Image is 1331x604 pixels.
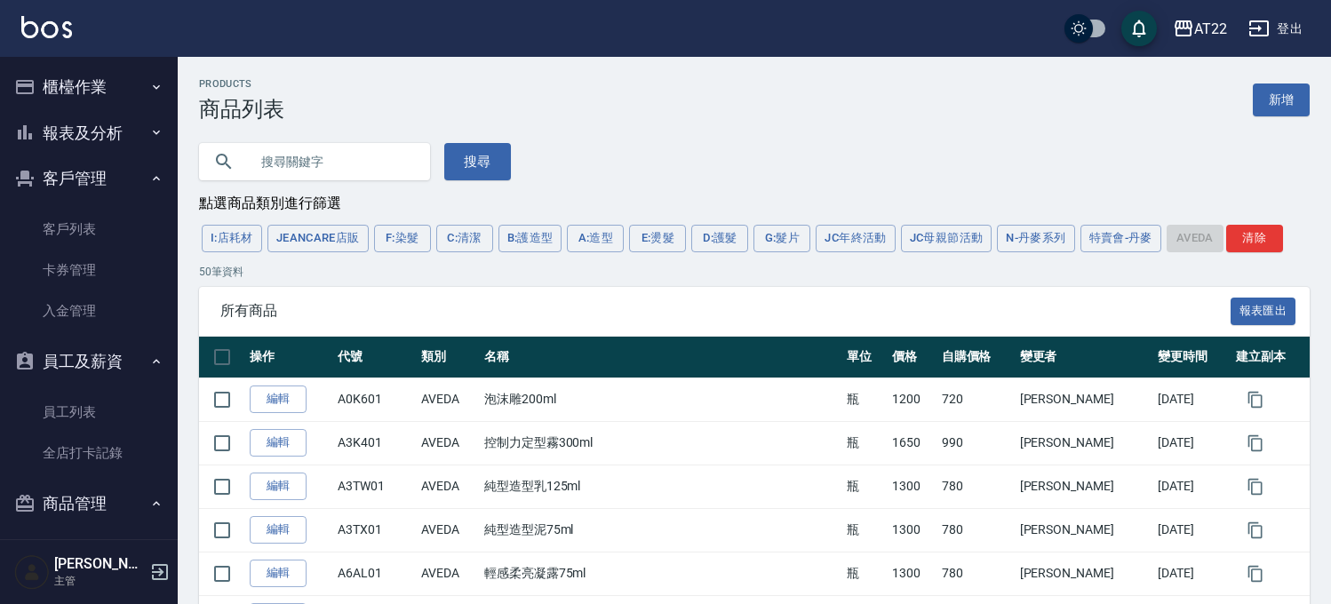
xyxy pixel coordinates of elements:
a: 新增 [1253,83,1310,116]
button: 櫃檯作業 [7,64,171,110]
button: 搜尋 [444,143,511,180]
td: [DATE] [1153,508,1231,552]
p: 主管 [54,573,145,589]
th: 單位 [842,337,888,378]
button: save [1121,11,1157,46]
td: [PERSON_NAME] [1016,465,1154,508]
td: AVEDA [417,508,480,552]
td: AVEDA [417,552,480,595]
button: E:燙髮 [629,225,686,252]
td: 1300 [888,508,937,552]
td: 瓶 [842,465,888,508]
a: 入金管理 [7,290,171,331]
input: 搜尋關鍵字 [249,138,416,186]
td: [DATE] [1153,377,1231,421]
td: 泡沫雕200ml [480,377,842,421]
a: 編輯 [250,473,307,500]
th: 操作 [245,337,333,378]
td: A6AL01 [333,552,417,595]
th: 建立副本 [1231,337,1310,378]
a: 全店打卡記錄 [7,433,171,473]
div: 點選商品類別進行篩選 [199,195,1310,213]
a: 員工列表 [7,392,171,433]
button: I:店耗材 [202,225,262,252]
button: D:護髮 [691,225,748,252]
button: JC母親節活動 [901,225,992,252]
img: Logo [21,16,72,38]
td: 瓶 [842,508,888,552]
td: 780 [937,465,1016,508]
td: 1300 [888,552,937,595]
a: 客戶列表 [7,209,171,250]
button: JC年終活動 [816,225,895,252]
th: 名稱 [480,337,842,378]
td: [PERSON_NAME] [1016,552,1154,595]
button: C:清潔 [436,225,493,252]
td: [PERSON_NAME] [1016,421,1154,465]
th: 變更時間 [1153,337,1231,378]
td: 780 [937,508,1016,552]
h2: Products [199,78,284,90]
button: 清除 [1226,225,1283,252]
td: A3K401 [333,421,417,465]
td: [DATE] [1153,552,1231,595]
button: B:護造型 [498,225,562,252]
td: [DATE] [1153,421,1231,465]
td: 780 [937,552,1016,595]
span: 所有商品 [220,302,1231,320]
button: 客戶管理 [7,155,171,202]
td: AVEDA [417,377,480,421]
th: 價格 [888,337,937,378]
button: G:髮片 [753,225,810,252]
button: N-丹麥系列 [997,225,1074,252]
th: 變更者 [1016,337,1154,378]
th: 類別 [417,337,480,378]
td: 1650 [888,421,937,465]
td: 990 [937,421,1016,465]
button: JeanCare店販 [267,225,369,252]
p: 50 筆資料 [199,264,1310,280]
td: 瓶 [842,552,888,595]
td: 輕感柔亮凝露75ml [480,552,842,595]
td: 瓶 [842,421,888,465]
img: Person [14,554,50,590]
th: 代號 [333,337,417,378]
h3: 商品列表 [199,97,284,122]
td: 純型造型泥75ml [480,508,842,552]
td: AVEDA [417,421,480,465]
h5: [PERSON_NAME] [54,555,145,573]
td: A0K601 [333,377,417,421]
td: 1200 [888,377,937,421]
td: [PERSON_NAME] [1016,508,1154,552]
button: A:造型 [567,225,624,252]
td: [DATE] [1153,465,1231,508]
a: 編輯 [250,516,307,544]
a: 報表匯出 [1231,302,1296,319]
td: A3TW01 [333,465,417,508]
td: 控制力定型霧300ml [480,421,842,465]
a: 編輯 [250,429,307,457]
td: 1300 [888,465,937,508]
button: 商品管理 [7,481,171,527]
div: AT22 [1194,18,1227,40]
td: [PERSON_NAME] [1016,377,1154,421]
button: 報表匯出 [1231,298,1296,325]
button: AT22 [1166,11,1234,47]
button: 員工及薪資 [7,338,171,385]
a: 商品分類設定 [7,534,171,575]
a: 編輯 [250,385,307,413]
td: A3TX01 [333,508,417,552]
td: 瓶 [842,377,888,421]
a: 卡券管理 [7,250,171,290]
td: 純型造型乳125ml [480,465,842,508]
button: 登出 [1241,12,1310,45]
button: F:染髮 [374,225,431,252]
button: 報表及分析 [7,110,171,156]
th: 自購價格 [937,337,1016,378]
button: 特賣會-丹麥 [1080,225,1161,252]
a: 編輯 [250,560,307,587]
td: 720 [937,377,1016,421]
td: AVEDA [417,465,480,508]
